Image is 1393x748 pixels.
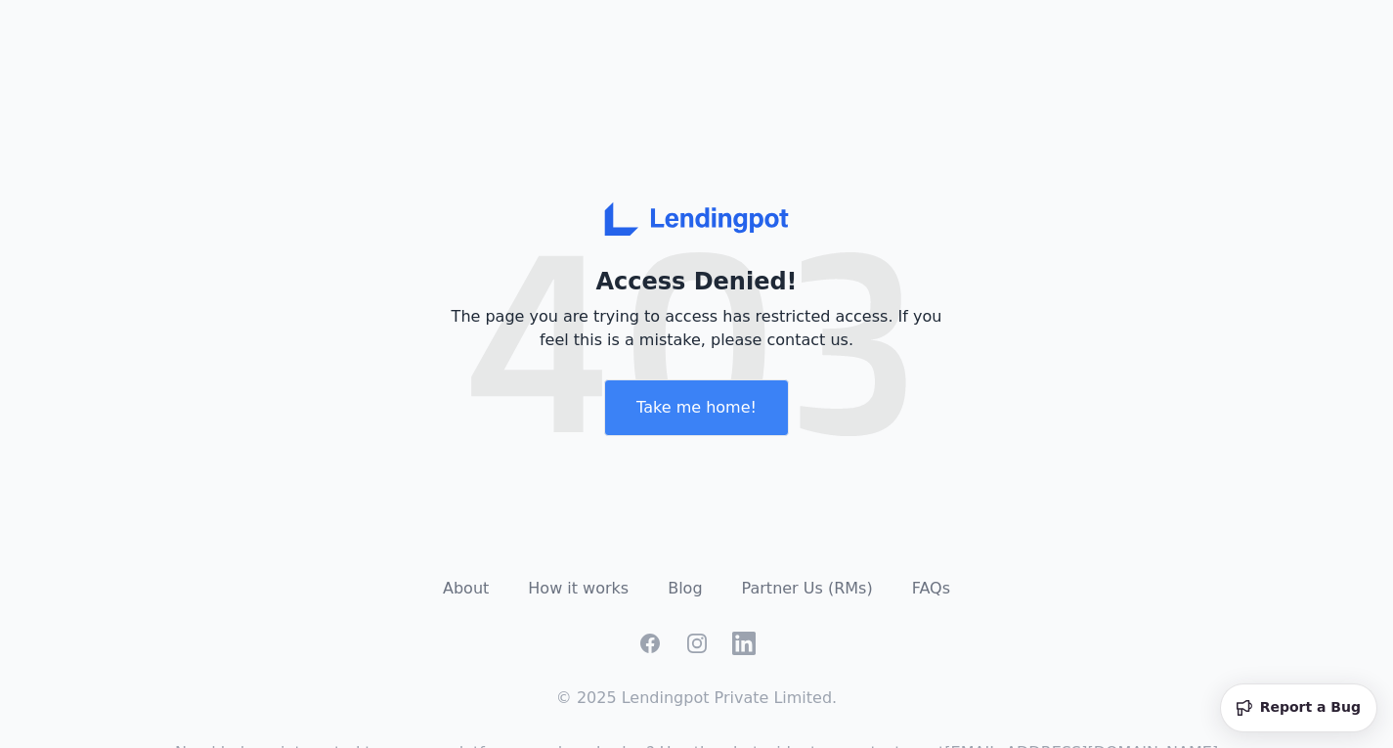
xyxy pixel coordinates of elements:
p: © 2025 Lendingpot Private Limited. [103,686,1291,710]
button: Take me home! [604,379,789,436]
a: About [443,579,489,597]
a: Take me home! [604,372,789,444]
a: FAQs [912,579,950,597]
p: The page you are trying to access has restricted access. If you feel this is a mistake, please co... [445,305,949,352]
a: How it works [528,579,629,597]
h1: Access Denied! [445,266,949,297]
a: Partner Us (RMs) [742,579,873,597]
a: Blog [668,579,702,597]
